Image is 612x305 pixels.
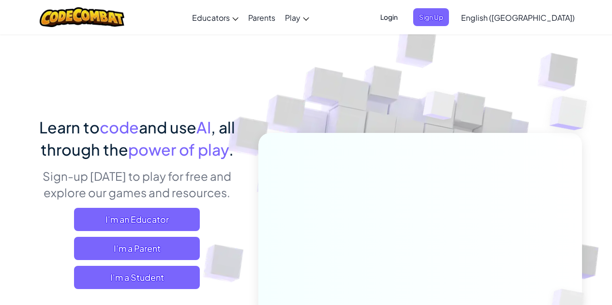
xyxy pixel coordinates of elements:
[456,4,580,30] a: English ([GEOGRAPHIC_DATA])
[30,168,244,201] p: Sign-up [DATE] to play for free and explore our games and resources.
[196,117,211,137] span: AI
[243,4,280,30] a: Parents
[413,8,449,26] button: Sign Up
[285,13,300,23] span: Play
[461,13,575,23] span: English ([GEOGRAPHIC_DATA])
[192,13,230,23] span: Educators
[374,8,403,26] button: Login
[139,117,196,137] span: and use
[74,208,200,231] a: I'm an Educator
[404,72,474,144] img: Overlap cubes
[128,140,229,159] span: power of play
[39,117,100,137] span: Learn to
[100,117,139,137] span: code
[280,4,314,30] a: Play
[229,140,234,159] span: .
[74,237,200,260] a: I'm a Parent
[40,7,124,27] img: CodeCombat logo
[74,266,200,289] button: I'm a Student
[187,4,243,30] a: Educators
